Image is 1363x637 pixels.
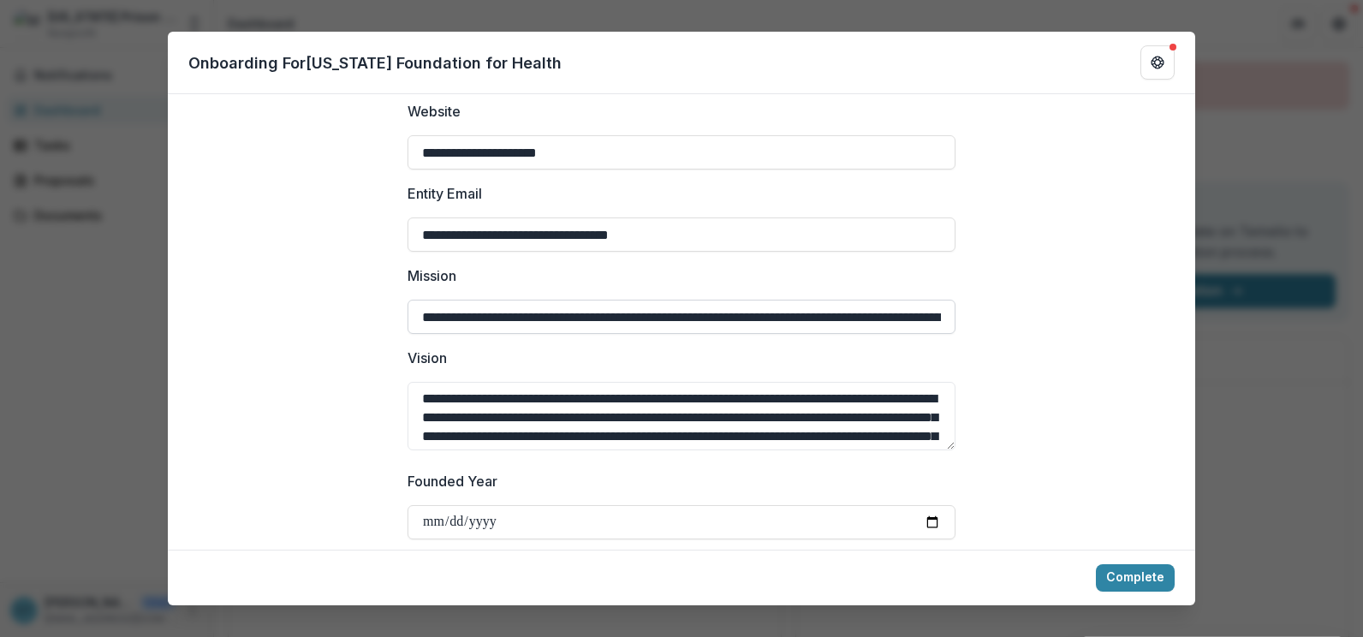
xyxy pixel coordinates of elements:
[1096,564,1175,592] button: Complete
[408,183,482,204] p: Entity Email
[188,51,562,74] p: Onboarding For [US_STATE] Foundation for Health
[408,348,447,368] p: Vision
[408,471,497,491] p: Founded Year
[408,265,456,286] p: Mission
[1140,45,1175,80] button: Get Help
[408,101,461,122] p: Website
